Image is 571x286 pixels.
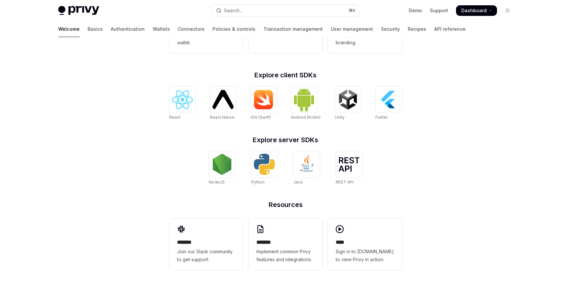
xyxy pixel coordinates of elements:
[381,21,400,37] a: Security
[169,115,180,120] span: React
[336,248,394,264] span: Sign in to [DOMAIN_NAME] to view Privy in action.
[251,180,265,184] span: Python
[408,21,426,37] a: Recipes
[337,89,359,110] img: Unity
[349,8,356,13] span: ⌘ K
[378,89,399,110] img: Flutter
[456,5,497,16] a: Dashboard
[169,137,402,143] h2: Explore server SDKs
[409,7,422,14] a: Demo
[250,115,271,120] span: iOS (Swift)
[224,7,243,15] div: Search...
[293,151,320,185] a: JavaJava
[58,6,99,15] img: light logo
[328,219,402,270] a: ****Sign in to [DOMAIN_NAME] to view Privy in action.
[375,115,388,120] span: Flutter
[211,154,233,175] img: NodeJS
[291,115,321,120] span: Android (Kotlin)
[209,180,225,184] span: NodeJS
[251,151,278,185] a: PythonPython
[212,21,255,37] a: Policies & controls
[169,86,196,121] a: ReactReact
[177,248,235,264] span: Join our Slack community to get support.
[172,90,193,109] img: React
[250,86,277,121] a: iOS (Swift)iOS (Swift)
[58,21,80,37] a: Welcome
[153,21,170,37] a: Wallets
[430,7,448,14] a: Support
[212,90,234,109] img: React Native
[434,21,466,37] a: API reference
[248,219,323,270] a: **** **Implement common Privy features and integrations.
[88,21,103,37] a: Basics
[253,90,274,109] img: iOS (Swift)
[256,248,315,264] span: Implement common Privy features and integrations.
[169,72,402,78] h2: Explore client SDKs
[296,154,317,175] img: Java
[502,5,513,16] button: Toggle dark mode
[169,219,243,270] a: **** **Join our Slack community to get support.
[254,154,275,175] img: Python
[335,86,361,121] a: UnityUnity
[178,21,205,37] a: Connectors
[211,5,360,17] button: Open search
[336,151,362,185] a: REST APIREST API
[210,86,236,121] a: React NativeReact Native
[293,180,303,184] span: Java
[263,21,323,37] a: Transaction management
[293,87,315,112] img: Android (Kotlin)
[331,21,373,37] a: User management
[338,157,360,172] img: REST API
[291,86,321,121] a: Android (Kotlin)Android (Kotlin)
[461,7,487,14] span: Dashboard
[209,151,235,185] a: NodeJSNodeJS
[210,115,235,120] span: React Native
[335,115,345,120] span: Unity
[375,86,402,121] a: FlutterFlutter
[169,201,402,208] h2: Resources
[111,21,145,37] a: Authentication
[336,180,354,184] span: REST API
